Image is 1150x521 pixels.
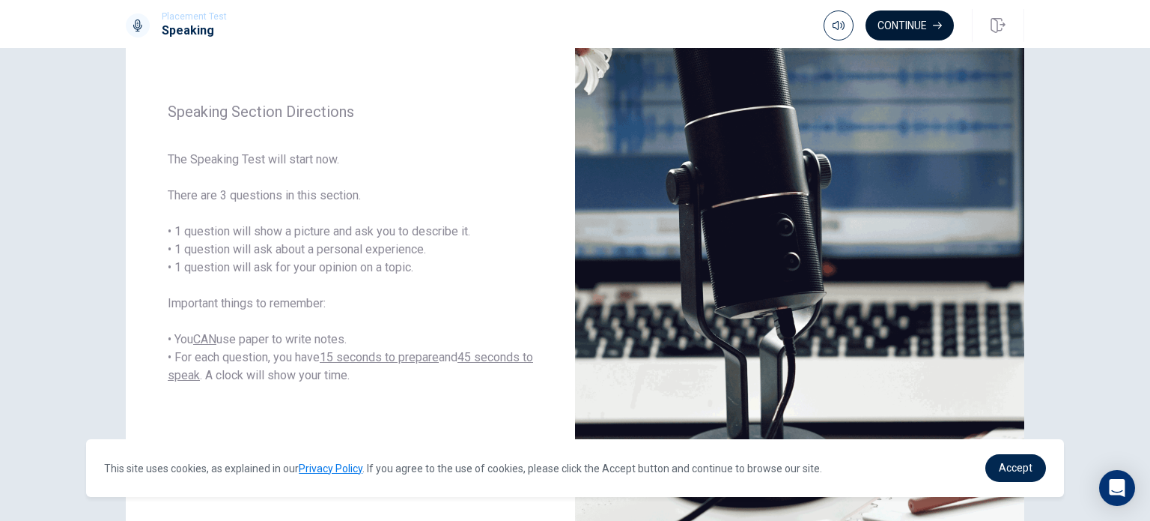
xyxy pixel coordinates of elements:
[168,103,533,121] span: Speaking Section Directions
[168,151,533,385] span: The Speaking Test will start now. There are 3 questions in this section. • 1 question will show a...
[104,463,822,475] span: This site uses cookies, as explained in our . If you agree to the use of cookies, please click th...
[865,10,954,40] button: Continue
[86,439,1064,497] div: cookieconsent
[985,454,1046,482] a: dismiss cookie message
[299,463,362,475] a: Privacy Policy
[193,332,216,346] u: CAN
[162,22,227,40] h1: Speaking
[1099,470,1135,506] div: Open Intercom Messenger
[999,462,1032,474] span: Accept
[320,350,439,364] u: 15 seconds to prepare
[162,11,227,22] span: Placement Test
